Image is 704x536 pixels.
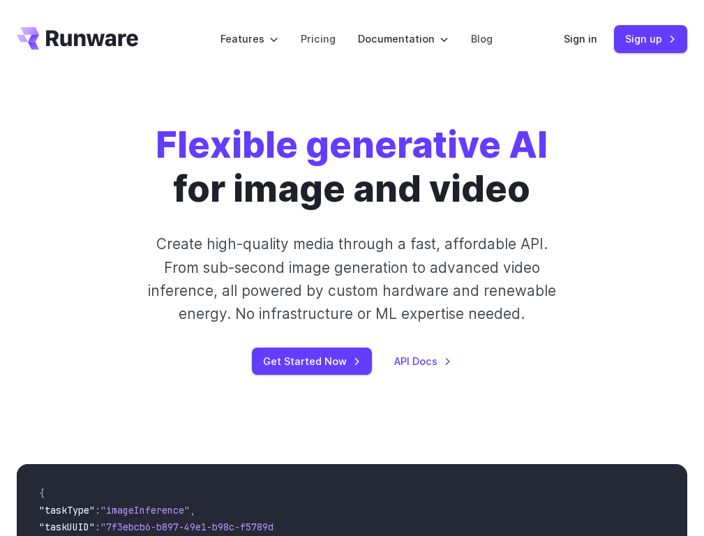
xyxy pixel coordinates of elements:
[190,504,195,516] span: ,
[156,123,548,210] h1: for image and video
[100,504,190,516] span: "imageInference"
[39,487,45,500] span: {
[137,232,567,325] p: Create high-quality media through a fast, affordable API. From sub-second image generation to adv...
[614,25,687,52] a: Sign up
[95,521,100,533] span: :
[17,27,138,50] a: Go to /
[95,504,100,516] span: :
[100,521,313,533] span: "7f3ebcb6-b897-49e1-b98c-f5789d2d40d7"
[220,31,278,47] label: Features
[39,504,95,516] span: "taskType"
[301,31,336,47] a: Pricing
[358,31,449,47] label: Documentation
[394,353,451,369] a: API Docs
[252,348,372,375] a: Get Started Now
[564,31,597,47] a: Sign in
[39,521,95,533] span: "taskUUID"
[156,122,548,167] strong: Flexible generative AI
[471,31,493,47] a: Blog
